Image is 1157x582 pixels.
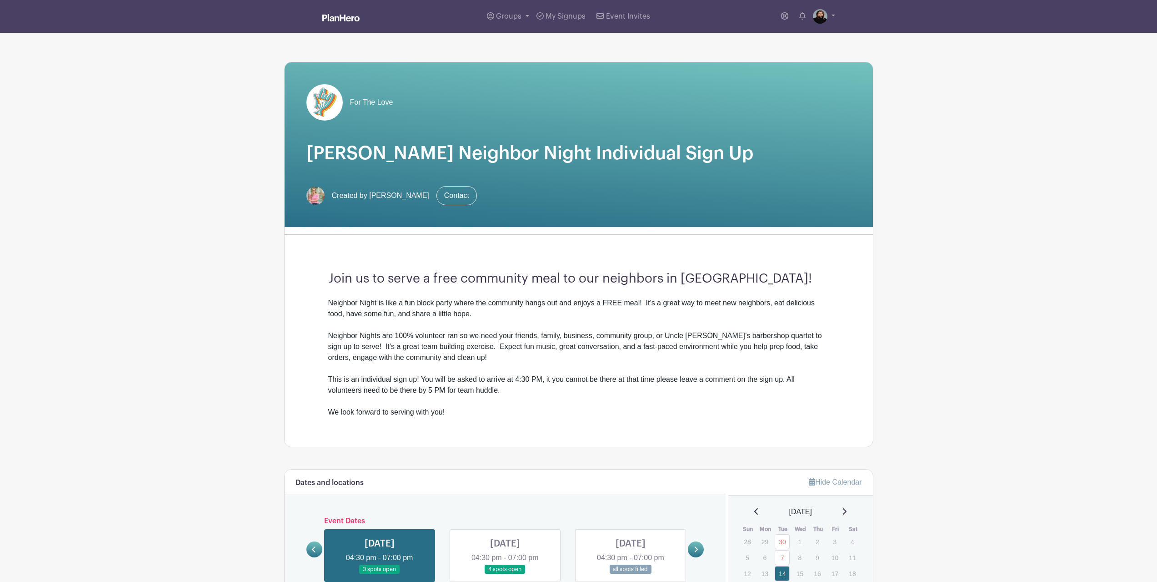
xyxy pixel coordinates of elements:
p: 2 [810,535,825,549]
p: 28 [740,535,755,549]
p: 16 [810,567,825,581]
p: 15 [792,567,807,581]
a: Hide Calendar [809,478,861,486]
p: 6 [757,551,772,565]
span: For The Love [350,97,393,108]
p: 5 [740,551,755,565]
span: [DATE] [789,506,812,517]
p: 9 [810,551,825,565]
div: Neighbor Nights are 100% volunteer ran so we need your friends, family, business, community group... [328,319,829,418]
th: Mon [757,525,775,534]
th: Sat [844,525,862,534]
p: 1 [792,535,807,549]
span: Event Invites [606,13,650,20]
p: 18 [845,567,860,581]
p: 17 [827,567,842,581]
p: 10 [827,551,842,565]
p: 29 [757,535,772,549]
img: 2x2%20headshot.png [306,187,325,205]
h6: Dates and locations [296,479,364,487]
span: Created by [PERSON_NAME] [332,190,429,201]
p: 8 [792,551,807,565]
a: 30 [775,534,790,549]
a: 7 [775,550,790,565]
th: Thu [809,525,827,534]
th: Wed [792,525,810,534]
a: Contact [436,186,477,205]
p: 4 [845,535,860,549]
th: Tue [774,525,792,534]
a: 14 [775,566,790,581]
p: 11 [845,551,860,565]
h1: [PERSON_NAME] Neighbor Night Individual Sign Up [306,142,851,164]
div: Neighbor Night is like a fun block party where the community hangs out and enjoys a FREE meal! It... [328,298,829,319]
p: 12 [740,567,755,581]
h6: Event Dates [322,517,688,526]
p: 3 [827,535,842,549]
img: pageload-spinner.gif [306,84,343,121]
img: Nuvia%20Morton.jpg [813,9,827,24]
th: Fri [827,525,845,534]
img: logo_white-6c42ec7e38ccf1d336a20a19083b03d10ae64f83f12c07503d8b9e83406b4c7d.svg [322,14,360,21]
span: Groups [496,13,521,20]
span: My Signups [546,13,586,20]
h3: Join us to serve a free community meal to our neighbors in [GEOGRAPHIC_DATA]! [328,271,829,287]
th: Sun [739,525,757,534]
p: 13 [757,567,772,581]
